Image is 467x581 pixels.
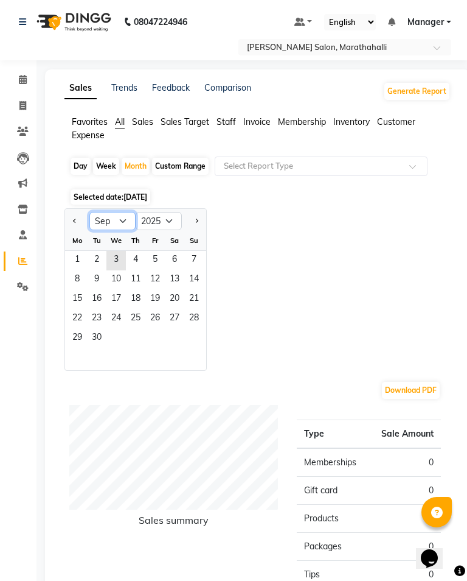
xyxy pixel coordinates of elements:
[368,420,441,449] th: Sale Amount
[368,477,441,505] td: 0
[184,290,204,309] span: 21
[152,158,209,175] div: Custom Range
[87,270,106,290] div: Tuesday, September 9, 2025
[184,251,204,270] span: 7
[165,251,184,270] span: 6
[87,290,106,309] span: 16
[126,251,145,270] span: 4
[145,231,165,250] div: Fr
[145,290,165,309] div: Friday, September 19, 2025
[106,290,126,309] span: 17
[67,309,87,329] span: 22
[192,211,201,231] button: Next month
[67,329,87,348] span: 29
[123,192,147,202] span: [DATE]
[134,5,187,39] b: 08047224946
[106,290,126,309] div: Wednesday, September 17, 2025
[165,270,184,290] span: 13
[72,130,105,141] span: Expense
[71,189,150,205] span: Selected date:
[87,309,106,329] div: Tuesday, September 23, 2025
[184,309,204,329] div: Sunday, September 28, 2025
[115,116,125,127] span: All
[416,532,455,569] iframe: chat widget
[111,82,137,93] a: Trends
[184,251,204,270] div: Sunday, September 7, 2025
[31,5,114,39] img: logo
[67,329,87,348] div: Monday, September 29, 2025
[216,116,236,127] span: Staff
[126,231,145,250] div: Th
[93,158,119,175] div: Week
[126,290,145,309] div: Thursday, September 18, 2025
[67,290,87,309] div: Monday, September 15, 2025
[333,116,370,127] span: Inventory
[126,270,145,290] span: 11
[165,270,184,290] div: Saturday, September 13, 2025
[106,231,126,250] div: We
[71,158,91,175] div: Day
[106,309,126,329] span: 24
[106,270,126,290] span: 10
[87,251,106,270] span: 2
[69,515,278,531] h6: Sales summary
[368,533,441,561] td: 0
[64,77,97,99] a: Sales
[122,158,150,175] div: Month
[368,448,441,477] td: 0
[106,309,126,329] div: Wednesday, September 24, 2025
[106,251,126,270] div: Wednesday, September 3, 2025
[126,309,145,329] div: Thursday, September 25, 2025
[67,251,87,270] div: Monday, September 1, 2025
[297,420,369,449] th: Type
[106,251,126,270] span: 3
[87,309,106,329] span: 23
[87,251,106,270] div: Tuesday, September 2, 2025
[132,116,153,127] span: Sales
[87,329,106,348] div: Tuesday, September 30, 2025
[145,290,165,309] span: 19
[70,211,80,231] button: Previous month
[161,116,209,127] span: Sales Target
[377,116,415,127] span: Customer
[87,270,106,290] span: 9
[297,533,369,561] td: Packages
[165,290,184,309] div: Saturday, September 20, 2025
[152,82,190,93] a: Feedback
[67,231,87,250] div: Mo
[89,212,136,230] select: Select month
[184,290,204,309] div: Sunday, September 21, 2025
[243,116,271,127] span: Invoice
[278,116,326,127] span: Membership
[72,116,108,127] span: Favorites
[67,270,87,290] div: Monday, September 8, 2025
[145,270,165,290] span: 12
[297,477,369,505] td: Gift card
[368,505,441,533] td: 0
[126,309,145,329] span: 25
[87,231,106,250] div: Tu
[184,231,204,250] div: Su
[106,270,126,290] div: Wednesday, September 10, 2025
[297,448,369,477] td: Memberships
[204,82,251,93] a: Comparison
[297,505,369,533] td: Products
[126,251,145,270] div: Thursday, September 4, 2025
[126,290,145,309] span: 18
[165,231,184,250] div: Sa
[67,290,87,309] span: 15
[184,309,204,329] span: 28
[67,270,87,290] span: 8
[126,270,145,290] div: Thursday, September 11, 2025
[136,212,182,230] select: Select year
[145,309,165,329] span: 26
[165,290,184,309] span: 20
[145,251,165,270] span: 5
[184,270,204,290] span: 14
[382,382,440,399] button: Download PDF
[145,270,165,290] div: Friday, September 12, 2025
[67,309,87,329] div: Monday, September 22, 2025
[165,251,184,270] div: Saturday, September 6, 2025
[407,16,444,29] span: Manager
[165,309,184,329] span: 27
